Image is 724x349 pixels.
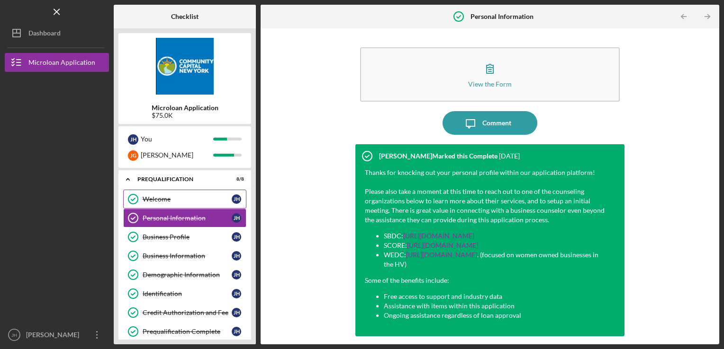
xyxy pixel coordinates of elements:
div: View the Form [468,80,512,87]
div: Please also take a moment at this time to reach out to one of the counseling organizations below ... [365,187,606,225]
text: JH [11,332,17,338]
button: Comment [443,111,537,135]
div: J H [232,289,241,298]
div: J H [232,213,241,223]
b: Microloan Application [152,104,218,112]
a: Business InformationJH [123,246,246,265]
button: JH[PERSON_NAME] [5,325,109,344]
li: Assistance with items within this application [384,301,606,311]
b: Personal Information [471,13,534,20]
li: SBDC: [384,231,606,241]
div: Business Profile [143,233,232,241]
li: Ongoing assistance regardless of loan approval [384,311,606,320]
div: Identification [143,290,232,297]
div: J H [232,308,241,317]
div: Personal Information [143,214,232,222]
div: [PERSON_NAME] [141,147,213,163]
li: SCORE: [384,241,606,250]
a: Personal InformationJH [123,209,246,227]
a: Credit Authorization and FeeJH [123,303,246,322]
a: IdentificationJH [123,284,246,303]
div: Microloan Application [28,53,95,74]
div: J H [232,232,241,242]
img: Product logo [118,38,251,95]
a: [URL][DOMAIN_NAME] [406,251,477,259]
div: J H [232,194,241,204]
div: [PERSON_NAME] [24,325,85,347]
div: Prequalification [137,176,220,182]
div: Some of the benefits include: [365,276,606,285]
div: [PERSON_NAME] Marked this Complete [379,152,498,160]
div: $75.0K [152,112,218,119]
a: Demographic InformationJH [123,265,246,284]
button: View the Form [360,47,620,102]
div: Business Information [143,252,232,260]
li: Free access to support and industry data [384,292,606,301]
div: J G [128,150,138,161]
div: You [141,131,213,147]
div: Welcome [143,195,232,203]
b: Checklist [171,13,199,20]
a: Prequalification CompleteJH [123,322,246,341]
button: Microloan Application [5,53,109,72]
div: Comment [482,111,511,135]
div: J H [232,270,241,279]
div: J H [232,327,241,336]
a: [URL][DOMAIN_NAME] [403,232,474,240]
div: Thanks for knocking out your personal profile within our application platform! [365,168,606,177]
div: J H [128,134,138,145]
button: Dashboard [5,24,109,43]
li: WEDC: . (focused on women owned businesses in the HV) [384,250,606,269]
div: Demographic Information [143,271,232,279]
a: WelcomeJH [123,190,246,209]
div: Credit Authorization and Fee [143,309,232,316]
div: Dashboard [28,24,61,45]
div: Prequalification Complete [143,328,232,335]
time: 2025-07-21 15:50 [499,152,520,160]
div: J H [232,251,241,261]
a: [URL][DOMAIN_NAME] [407,241,478,249]
div: 8 / 8 [227,176,244,182]
a: Business ProfileJH [123,227,246,246]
